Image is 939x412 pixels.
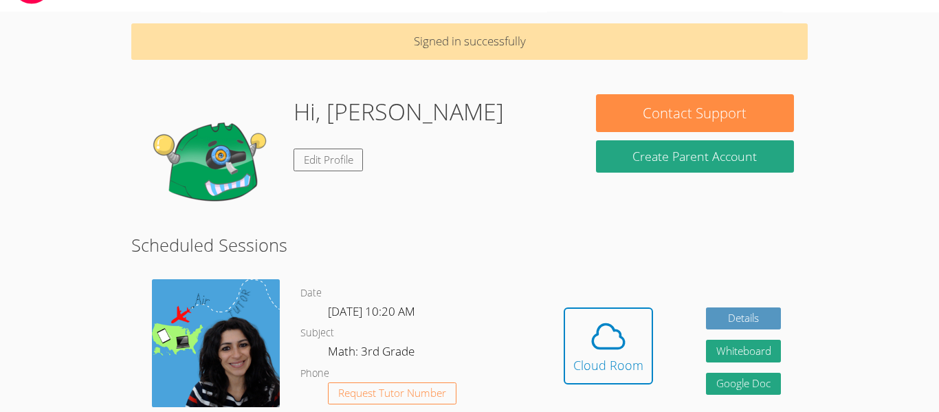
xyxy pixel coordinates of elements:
[328,303,415,319] span: [DATE] 10:20 AM
[573,356,643,375] div: Cloud Room
[596,140,794,173] button: Create Parent Account
[706,373,782,395] a: Google Doc
[145,94,283,232] img: default.png
[706,340,782,362] button: Whiteboard
[294,94,504,129] h1: Hi, [PERSON_NAME]
[596,94,794,132] button: Contact Support
[706,307,782,330] a: Details
[328,382,456,405] button: Request Tutor Number
[152,279,280,407] img: air%20tutor%20avatar.png
[294,149,364,171] a: Edit Profile
[131,23,808,60] p: Signed in successfully
[131,232,808,258] h2: Scheduled Sessions
[300,325,334,342] dt: Subject
[300,285,322,302] dt: Date
[564,307,653,384] button: Cloud Room
[328,342,417,365] dd: Math: 3rd Grade
[338,388,446,398] span: Request Tutor Number
[300,365,329,382] dt: Phone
